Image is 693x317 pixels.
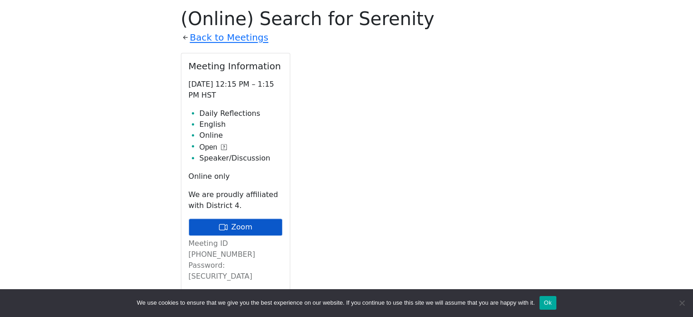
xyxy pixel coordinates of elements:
[189,189,282,211] p: We are proudly affiliated with District 4.
[189,61,282,72] h2: Meeting Information
[189,79,282,101] p: [DATE] 12:15 PM – 1:15 PM HST
[189,238,282,282] p: Meeting ID [PHONE_NUMBER] Password: [SECURITY_DATA]
[677,298,686,307] span: No
[200,142,227,153] button: Open
[200,153,282,164] li: Speaker/Discussion
[200,119,282,130] li: English
[190,30,268,46] a: Back to Meetings
[200,108,282,119] li: Daily Reflections
[539,296,556,310] button: Ok
[181,8,513,30] h1: (Online) Search for Serenity
[137,298,534,307] span: We use cookies to ensure that we give you the best experience on our website. If you continue to ...
[189,218,282,236] a: Zoom
[200,142,217,153] span: Open
[200,130,282,141] li: Online
[189,171,282,182] p: Online only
